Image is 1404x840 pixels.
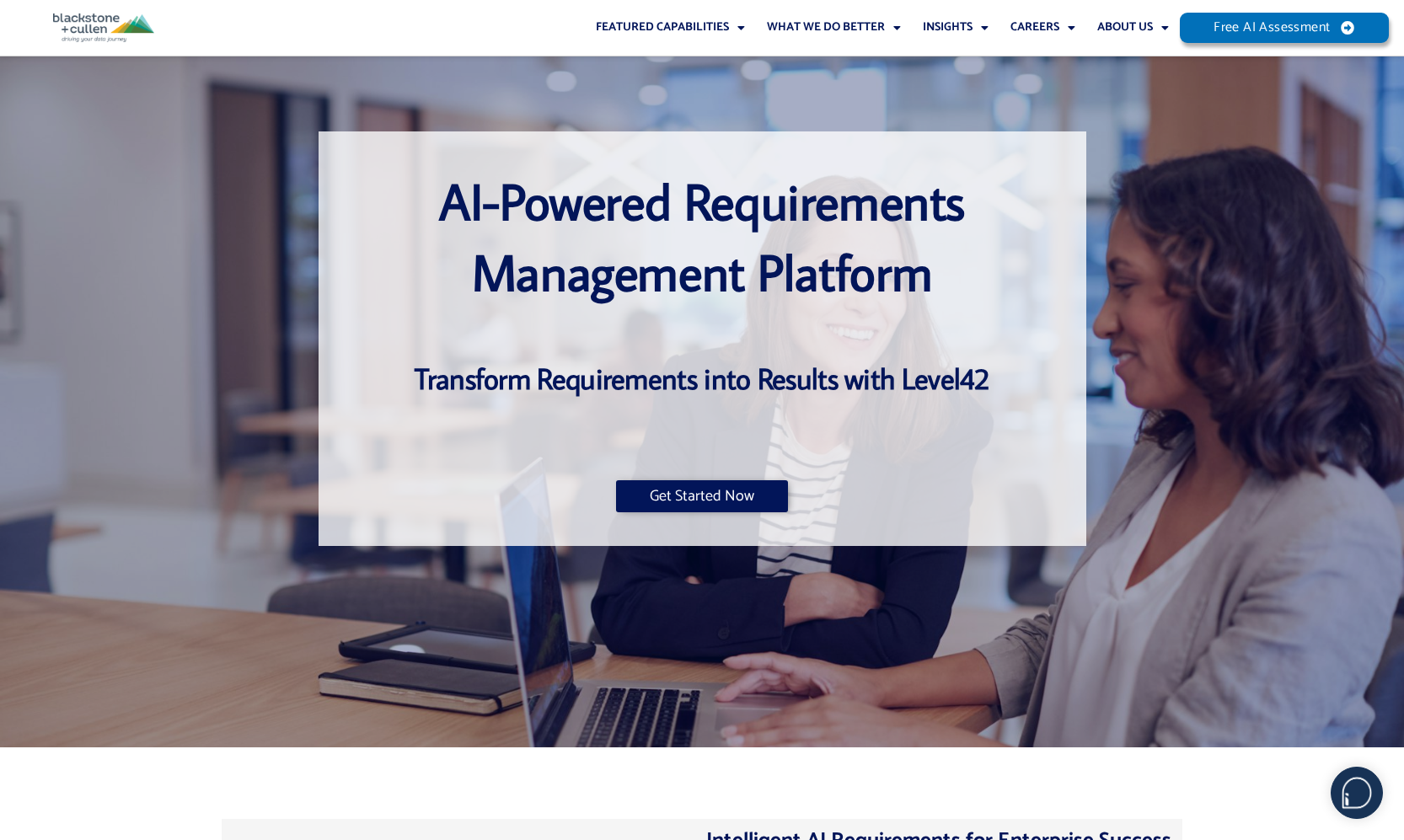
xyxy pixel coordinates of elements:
[1214,21,1330,35] span: Free AI Assessment
[650,489,754,504] span: Get Started Now
[352,165,1053,307] h1: AI-Powered Requirements Management Platform
[1332,768,1382,818] img: users%2F5SSOSaKfQqXq3cFEnIZRYMEs4ra2%2Fmedia%2Fimages%2F-Bulle%20blanche%20sans%20fond%20%2B%20ma...
[1180,13,1389,43] a: Free AI Assessment
[616,480,788,512] a: Get Started Now
[352,359,1053,398] h3: Transform Requirements into Results with Level42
